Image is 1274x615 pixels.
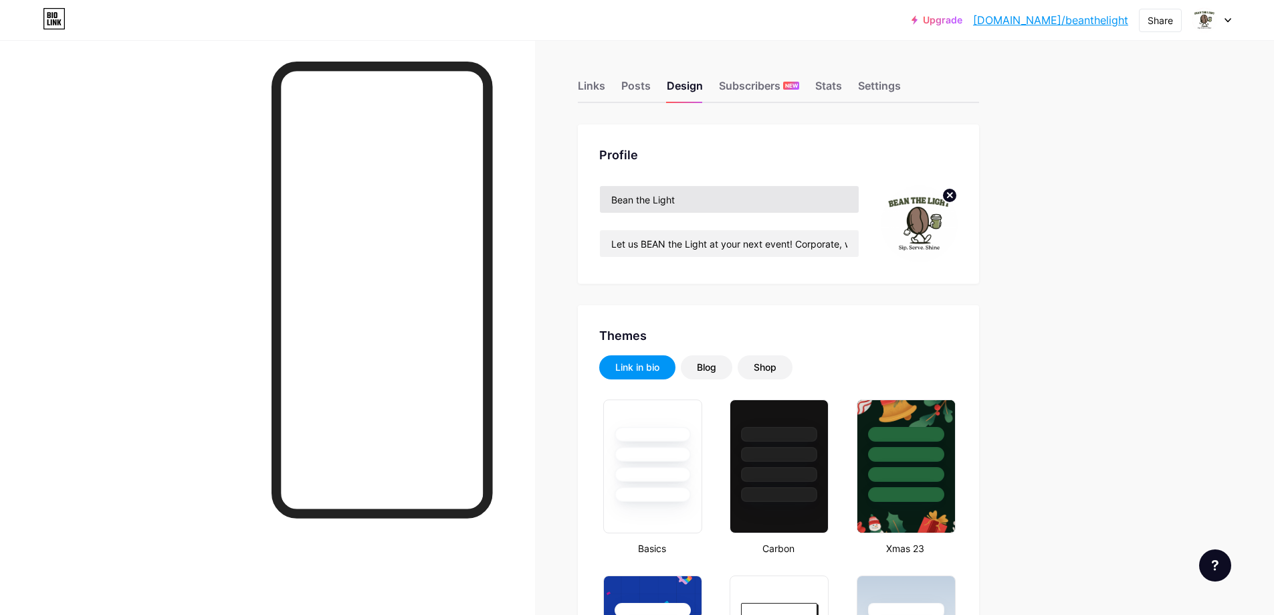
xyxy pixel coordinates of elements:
img: Angelito Flores [1192,7,1217,33]
div: Share [1148,13,1173,27]
input: Name [600,186,859,213]
a: [DOMAIN_NAME]/beanthelight [973,12,1128,28]
div: Posts [621,78,651,102]
div: Design [667,78,703,102]
div: Settings [858,78,901,102]
div: Shop [754,361,776,374]
img: Angelito Flores [881,185,958,262]
div: Carbon [726,541,831,555]
div: Basics [599,541,704,555]
input: Bio [600,230,859,257]
span: NEW [785,82,798,90]
div: Link in bio [615,361,659,374]
div: Xmas 23 [853,541,958,555]
div: Links [578,78,605,102]
div: Themes [599,327,958,345]
div: Stats [815,78,842,102]
div: Blog [697,361,716,374]
div: Profile [599,146,958,164]
div: Subscribers [719,78,799,102]
a: Upgrade [912,15,962,25]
